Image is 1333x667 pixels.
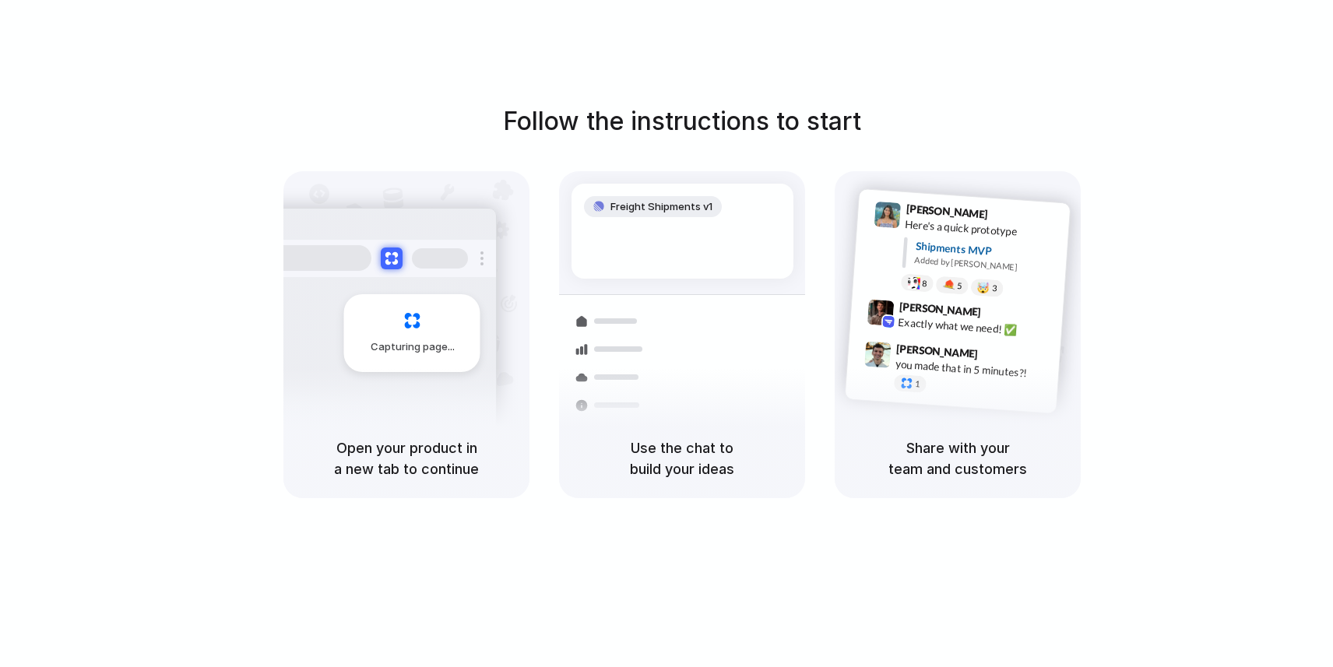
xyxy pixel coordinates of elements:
span: 9:41 AM [993,207,1025,226]
span: 3 [992,283,997,292]
span: 1 [915,380,920,388]
span: 9:47 AM [983,347,1015,366]
div: Exactly what we need! ✅ [898,314,1053,340]
h5: Open your product in a new tab to continue [302,437,511,479]
span: 9:42 AM [986,305,1018,324]
span: 5 [957,281,962,290]
div: you made that in 5 minutes?! [895,356,1050,382]
div: Added by [PERSON_NAME] [914,254,1057,276]
span: Capturing page [371,339,457,355]
div: Here's a quick prototype [905,216,1060,242]
h5: Share with your team and customers [853,437,1062,479]
div: 🤯 [977,282,990,293]
div: Shipments MVP [915,237,1059,263]
h5: Use the chat to build your ideas [578,437,786,479]
span: [PERSON_NAME] [899,297,981,320]
span: 8 [922,279,927,287]
span: [PERSON_NAME] [896,339,979,362]
span: Freight Shipments v1 [610,199,712,215]
span: [PERSON_NAME] [906,200,988,223]
h1: Follow the instructions to start [503,103,861,140]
